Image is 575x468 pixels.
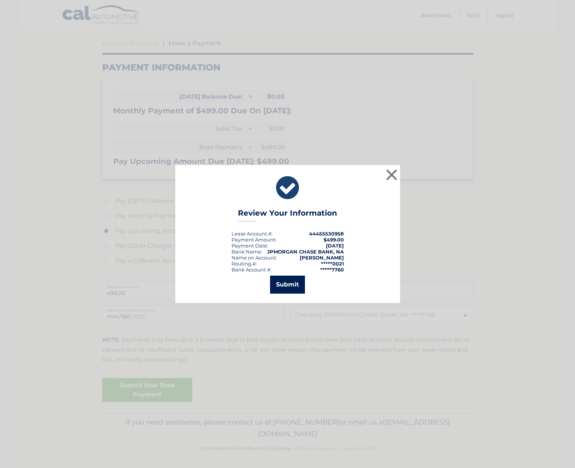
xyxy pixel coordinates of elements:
[231,237,276,243] div: Payment Amount:
[326,243,344,249] span: [DATE]
[231,261,257,267] div: Routing #:
[270,276,305,294] button: Submit
[231,249,262,255] div: Bank Name:
[231,243,267,249] span: Payment Date
[231,243,268,249] div: :
[231,231,273,237] div: Lease Account #:
[231,255,277,261] div: Name on Account:
[238,208,337,222] h3: Review Your Information
[267,249,344,255] strong: JPMORGAN CHASE BANK, NA
[324,237,344,243] span: $499.00
[384,167,399,182] button: ×
[309,231,344,237] strong: 44455530958
[300,255,344,261] strong: [PERSON_NAME]
[231,267,272,273] div: Bank Account #:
